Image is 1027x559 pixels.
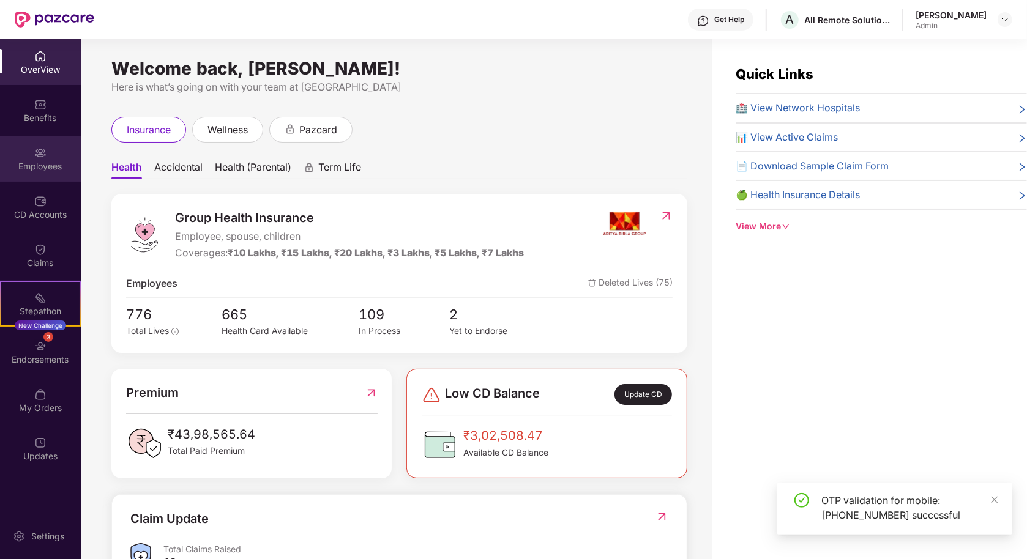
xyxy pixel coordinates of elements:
[786,12,794,27] span: A
[602,209,648,239] img: insurerIcon
[111,161,142,179] span: Health
[34,50,47,62] img: svg+xml;base64,PHN2ZyBpZD0iSG9tZSIgeG1sbnM9Imh0dHA6Ly93d3cudzMub3JnLzIwMDAvc3ZnIiB3aWR0aD0iMjAiIG...
[222,304,358,325] span: 665
[821,493,998,522] div: OTP validation for mobile: [PHONE_NUMBER] successful
[28,530,68,542] div: Settings
[34,243,47,256] img: svg+xml;base64,PHN2ZyBpZD0iQ2xhaW0iIHhtbG5zPSJodHRwOi8vd3d3LnczLm9yZy8yMDAwL3N2ZyIgd2lkdGg9IjIwIi...
[175,245,524,261] div: Coverages:
[736,66,814,82] span: Quick Links
[588,279,596,287] img: deleteIcon
[463,426,548,445] span: ₹3,02,508.47
[697,15,709,27] img: svg+xml;base64,PHN2ZyBpZD0iSGVscC0zMngzMiIgeG1sbnM9Imh0dHA6Ly93d3cudzMub3JnLzIwMDAvc3ZnIiB3aWR0aD...
[126,276,177,291] span: Employees
[34,340,47,352] img: svg+xml;base64,PHN2ZyBpZD0iRW5kb3JzZW1lbnRzIiB4bWxucz0iaHR0cDovL3d3dy53My5vcmcvMjAwMC9zdmciIHdpZH...
[990,495,999,504] span: close
[463,446,548,459] span: Available CD Balance
[34,195,47,207] img: svg+xml;base64,PHN2ZyBpZD0iQ0RfQWNjb3VudHMiIGRhdGEtbmFtZT0iQ0QgQWNjb3VudHMiIHhtbG5zPSJodHRwOi8vd3...
[130,509,209,528] div: Claim Update
[660,210,673,222] img: RedirectIcon
[304,162,315,173] div: animation
[15,12,94,28] img: New Pazcare Logo
[34,98,47,111] img: svg+xml;base64,PHN2ZyBpZD0iQmVuZWZpdHMiIHhtbG5zPSJodHRwOi8vd3d3LnczLm9yZy8yMDAwL3N2ZyIgd2lkdGg9Ij...
[34,437,47,449] img: svg+xml;base64,PHN2ZyBpZD0iVXBkYXRlZCIgeG1sbnM9Imh0dHA6Ly93d3cudzMub3JnLzIwMDAvc3ZnIiB3aWR0aD0iMj...
[154,161,203,179] span: Accidental
[168,444,255,457] span: Total Paid Premium
[1017,132,1027,145] span: right
[43,332,53,342] div: 3
[15,320,66,330] div: New Challenge
[207,122,248,138] span: wellness
[422,426,458,463] img: CDBalanceIcon
[34,292,47,304] img: svg+xml;base64,PHN2ZyB4bWxucz0iaHR0cDovL3d3dy53My5vcmcvMjAwMC9zdmciIHdpZHRoPSIyMSIgaGVpZ2h0PSIyMC...
[916,21,987,31] div: Admin
[445,384,540,405] span: Low CD Balance
[365,383,378,402] img: RedirectIcon
[359,304,450,325] span: 109
[34,388,47,401] img: svg+xml;base64,PHN2ZyBpZD0iTXlfT3JkZXJzIiBkYXRhLW5hbWU9Ik15IE9yZGVycyIgeG1sbnM9Imh0dHA6Ly93d3cudz...
[228,247,524,259] span: ₹10 Lakhs, ₹15 Lakhs, ₹20 Lakhs, ₹3 Lakhs, ₹5 Lakhs, ₹7 Lakhs
[175,209,524,228] span: Group Health Insurance
[126,217,163,253] img: logo
[111,64,687,73] div: Welcome back, [PERSON_NAME]!
[126,383,179,402] span: Premium
[163,543,668,555] div: Total Claims Raised
[318,161,361,179] span: Term Life
[714,15,744,24] div: Get Help
[126,425,163,462] img: PaidPremiumIcon
[126,304,195,325] span: 776
[450,304,541,325] span: 2
[804,14,890,26] div: All Remote Solutions Private Limited
[1,305,80,317] div: Stepathon
[736,100,861,116] span: 🏥 View Network Hospitals
[1000,15,1010,24] img: svg+xml;base64,PHN2ZyBpZD0iRHJvcGRvd24tMzJ4MzIiIHhtbG5zPSJodHRwOi8vd3d3LnczLm9yZy8yMDAwL3N2ZyIgd2...
[422,385,441,405] img: svg+xml;base64,PHN2ZyBpZD0iRGFuZ2VyLTMyeDMyIiB4bWxucz0iaHR0cDovL3d3dy53My5vcmcvMjAwMC9zdmciIHdpZH...
[655,511,668,523] img: RedirectIcon
[126,326,169,336] span: Total Lives
[111,80,687,95] div: Here is what’s going on with your team at [GEOGRAPHIC_DATA]
[168,425,255,444] span: ₹43,98,565.64
[222,325,358,338] div: Health Card Available
[1017,190,1027,202] span: right
[171,328,179,335] span: info-circle
[285,124,296,135] div: animation
[127,122,171,138] span: insurance
[736,158,889,174] span: 📄 Download Sample Claim Form
[794,493,809,508] span: check-circle
[175,229,524,244] span: Employee, spouse, children
[588,276,673,291] span: Deleted Lives (75)
[215,161,291,179] span: Health (Parental)
[736,130,838,145] span: 📊 View Active Claims
[13,530,25,542] img: svg+xml;base64,PHN2ZyBpZD0iU2V0dGluZy0yMHgyMCIgeG1sbnM9Imh0dHA6Ly93d3cudzMub3JnLzIwMDAvc3ZnIiB3aW...
[299,122,337,138] span: pazcard
[916,9,987,21] div: [PERSON_NAME]
[1017,161,1027,174] span: right
[450,325,541,338] div: Yet to Endorse
[736,220,1027,233] div: View More
[1017,103,1027,116] span: right
[359,325,450,338] div: In Process
[614,384,672,405] div: Update CD
[736,187,861,202] span: 🍏 Health Insurance Details
[782,222,790,231] span: down
[34,147,47,159] img: svg+xml;base64,PHN2ZyBpZD0iRW1wbG95ZWVzIiB4bWxucz0iaHR0cDovL3d3dy53My5vcmcvMjAwMC9zdmciIHdpZHRoPS...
